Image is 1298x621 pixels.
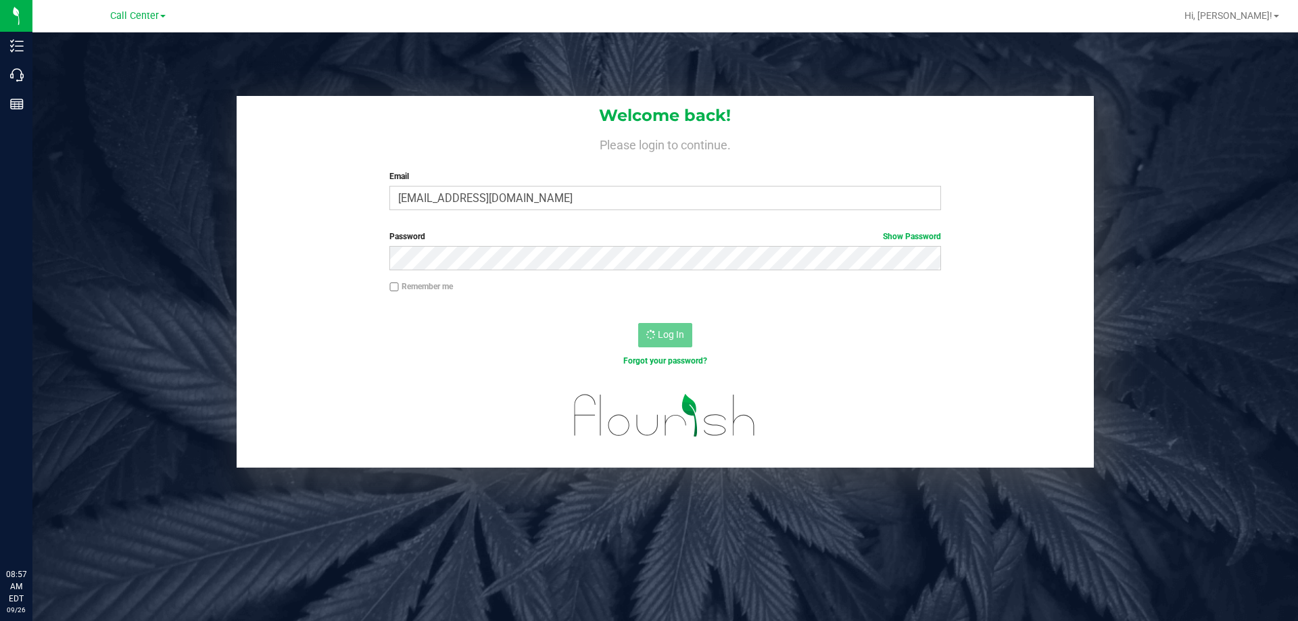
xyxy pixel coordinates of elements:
[6,568,26,605] p: 08:57 AM EDT
[6,605,26,615] p: 09/26
[10,39,24,53] inline-svg: Inventory
[110,10,159,22] span: Call Center
[10,97,24,111] inline-svg: Reports
[389,232,425,241] span: Password
[638,323,692,347] button: Log In
[623,356,707,366] a: Forgot your password?
[10,68,24,82] inline-svg: Call Center
[558,381,772,450] img: flourish_logo.svg
[658,329,684,340] span: Log In
[389,170,940,182] label: Email
[237,135,1094,151] h4: Please login to continue.
[389,282,399,292] input: Remember me
[1184,10,1272,21] span: Hi, [PERSON_NAME]!
[237,107,1094,124] h1: Welcome back!
[389,280,453,293] label: Remember me
[883,232,941,241] a: Show Password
